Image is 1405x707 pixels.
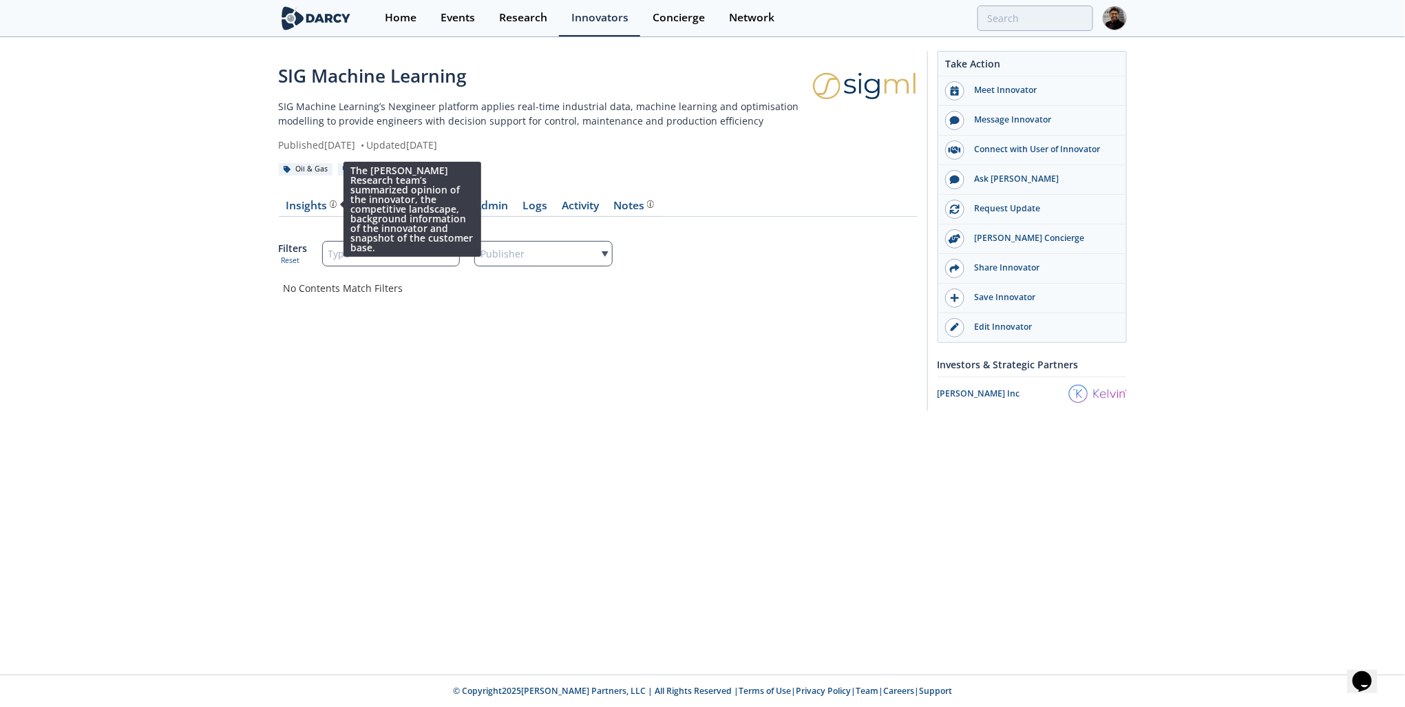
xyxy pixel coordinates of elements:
a: Logs [516,200,555,217]
div: Request Update [964,202,1119,215]
span: Type [328,244,350,264]
div: Details [351,200,397,211]
div: Investors & Strategic Partners [938,352,1127,377]
a: [PERSON_NAME] Inc Kelvin Inc [938,382,1127,406]
a: Materials [404,200,467,217]
div: Publisher [474,241,613,266]
span: • [359,138,367,151]
a: Support [919,685,952,697]
img: information.svg [647,200,655,208]
a: Edit Innovator [938,313,1126,342]
img: logo-wide.svg [279,6,354,30]
button: Save Innovator [938,284,1126,313]
img: information.svg [390,200,397,208]
p: © Copyright 2025 [PERSON_NAME] Partners, LLC | All Rights Reserved | | | | | [193,685,1212,697]
a: Team [856,685,878,697]
div: Oil & Gas [279,163,333,176]
div: Save Innovator [964,291,1119,304]
a: Details [344,200,404,217]
div: Network [729,12,774,23]
input: Advanced Search [978,6,1093,31]
img: Profile [1103,6,1127,30]
div: Connect with User of Innovator [964,143,1119,156]
div: Innovators [571,12,628,23]
img: Kelvin Inc [1069,385,1127,403]
div: [PERSON_NAME] Inc [938,388,1069,400]
a: Insights The [PERSON_NAME] Research team’s summarized opinion of the innovator, the competitive l... [279,200,344,217]
div: Events [441,12,475,23]
div: Type [322,241,461,266]
span: Publisher [480,244,525,264]
div: [PERSON_NAME] Concierge [964,232,1119,244]
div: Research [499,12,547,23]
div: Meet Innovator [964,84,1119,96]
div: Concierge [653,12,705,23]
button: Reset [281,255,299,266]
div: Edit Innovator [964,321,1119,333]
p: SIG Machine Learning’s Nexgineer platform applies real-time industrial data, machine learning and... [279,99,813,128]
a: Activity [555,200,606,217]
div: Share Innovator [964,262,1119,274]
a: Careers [883,685,914,697]
div: Ask [PERSON_NAME] [964,173,1119,185]
div: Notes [613,200,654,211]
div: SIG Machine Learning [279,63,813,89]
a: Terms of Use [739,685,791,697]
div: Home [385,12,416,23]
div: Message Innovator [964,114,1119,126]
div: Insights [286,200,337,211]
iframe: chat widget [1347,652,1391,693]
div: Subsurface [401,163,460,176]
a: Privacy Policy [796,685,851,697]
img: information.svg [330,200,337,208]
div: Published [DATE] Updated [DATE] [279,138,813,152]
p: Filters [279,241,308,255]
a: Notes [606,200,662,217]
div: Production [338,163,396,176]
div: Take Action [938,56,1126,76]
div: No Contents Match Filters [284,281,922,295]
a: Admin [467,200,516,217]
